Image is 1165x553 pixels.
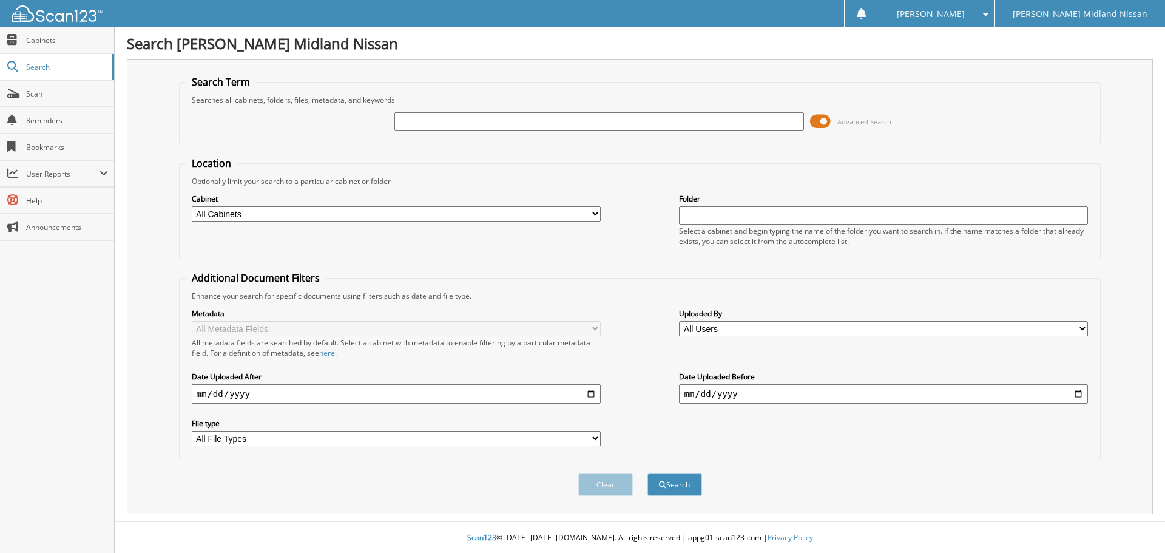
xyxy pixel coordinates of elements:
input: end [679,384,1088,404]
legend: Location [186,157,237,170]
label: File type [192,418,601,429]
button: Search [647,473,702,496]
span: [PERSON_NAME] Midland Nissan [1013,10,1147,18]
label: Folder [679,194,1088,204]
legend: Additional Document Filters [186,271,326,285]
a: Privacy Policy [768,532,813,543]
label: Cabinet [192,194,601,204]
span: User Reports [26,169,100,179]
span: Cabinets [26,35,108,46]
span: Scan [26,89,108,99]
div: All metadata fields are searched by default. Select a cabinet with metadata to enable filtering b... [192,338,601,358]
div: © [DATE]-[DATE] [DOMAIN_NAME]. All rights reserved | appg01-scan123-com | [115,523,1165,553]
legend: Search Term [186,75,256,89]
label: Uploaded By [679,308,1088,319]
span: Announcements [26,222,108,232]
img: scan123-logo-white.svg [12,5,103,22]
label: Metadata [192,308,601,319]
div: Optionally limit your search to a particular cabinet or folder [186,176,1095,186]
span: Search [26,62,106,72]
span: [PERSON_NAME] [897,10,965,18]
div: Searches all cabinets, folders, files, metadata, and keywords [186,95,1095,105]
h1: Search [PERSON_NAME] Midland Nissan [127,33,1153,53]
button: Clear [578,473,633,496]
label: Date Uploaded Before [679,371,1088,382]
input: start [192,384,601,404]
a: here [319,348,335,358]
span: Reminders [26,115,108,126]
span: Help [26,195,108,206]
span: Scan123 [467,532,496,543]
div: Select a cabinet and begin typing the name of the folder you want to search in. If the name match... [679,226,1088,246]
span: Advanced Search [837,117,891,126]
label: Date Uploaded After [192,371,601,382]
span: Bookmarks [26,142,108,152]
div: Enhance your search for specific documents using filters such as date and file type. [186,291,1095,301]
